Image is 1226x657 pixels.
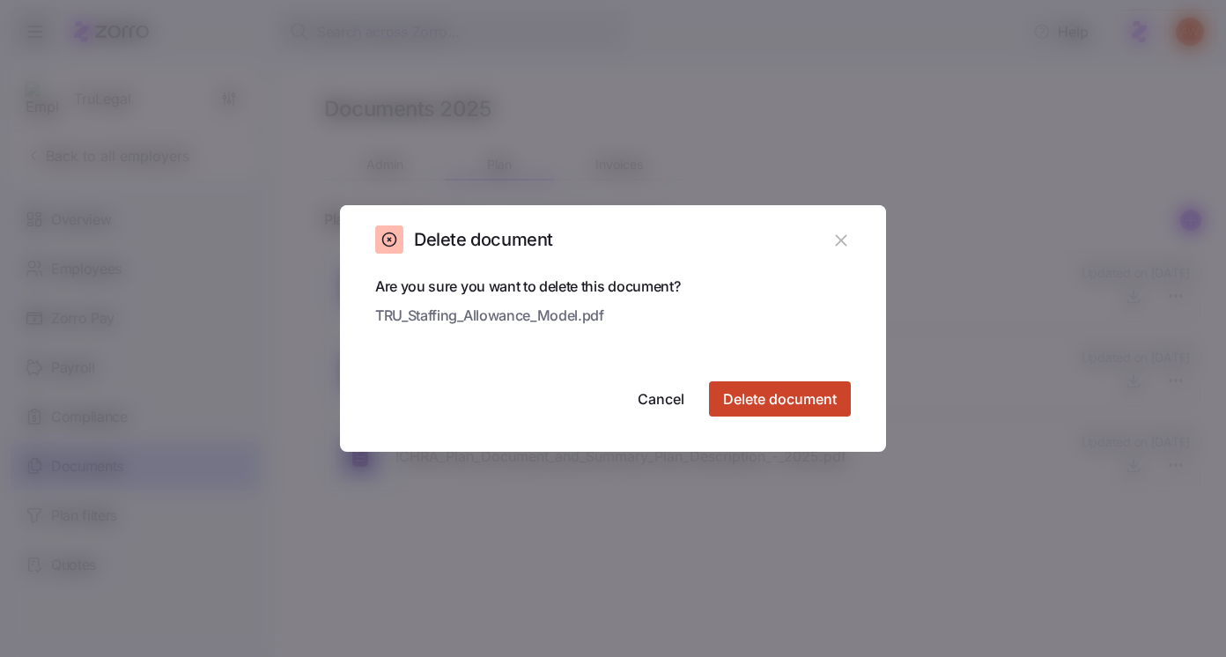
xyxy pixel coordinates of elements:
[638,388,684,410] span: Cancel
[375,276,851,332] span: Are you sure you want to delete this document?
[375,305,604,327] span: TRU_Staffing_Allowance_Model.pdf
[414,228,553,252] h2: Delete document
[624,381,698,417] button: Cancel
[723,388,837,410] span: Delete document
[709,381,851,417] button: Delete document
